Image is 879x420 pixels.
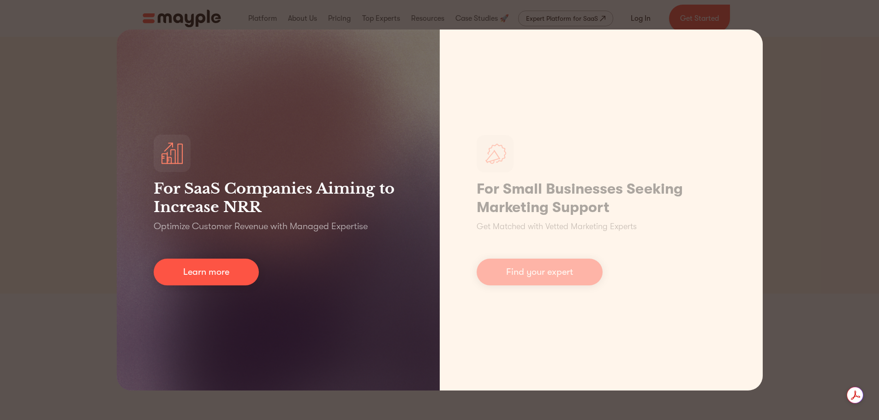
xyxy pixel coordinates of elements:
[477,220,637,233] p: Get Matched with Vetted Marketing Experts
[477,180,726,217] h1: For Small Businesses Seeking Marketing Support
[154,259,259,285] a: Learn more
[154,179,403,216] h3: For SaaS Companies Aiming to Increase NRR
[477,259,603,285] a: Find your expert
[154,220,368,233] p: Optimize Customer Revenue with Managed Expertise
